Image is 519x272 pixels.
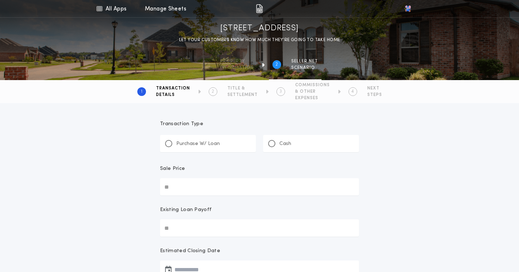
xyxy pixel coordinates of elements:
h2: 4 [351,89,354,95]
span: STEPS [367,92,382,98]
h2: 2 [275,62,278,67]
p: Estimated Closing Date [160,247,359,255]
span: TRANSACTION [156,85,190,91]
span: SCENARIO [291,65,318,71]
span: SELLER NET [291,58,318,64]
h1: [STREET_ADDRESS] [220,23,299,34]
input: Sale Price [160,178,359,196]
span: TITLE & [227,85,258,91]
input: Existing Loan Payoff [160,219,359,237]
span: SETTLEMENT [227,92,258,98]
p: Transaction Type [160,120,359,128]
span: DETAILS [156,92,190,98]
span: NEXT [367,85,382,91]
p: Purchase W/ Loan [176,140,220,148]
img: img [256,4,263,13]
span: Property [220,58,254,64]
span: COMMISSIONS [295,82,330,88]
p: Sale Price [160,165,185,172]
span: information [220,65,254,71]
p: Existing Loan Payoff [160,206,212,214]
h2: 3 [279,89,282,95]
h2: 1 [141,89,142,95]
span: & OTHER [295,89,330,95]
h2: 2 [212,89,214,95]
p: Cash [279,140,291,148]
img: vs-icon [404,5,411,12]
p: LET YOUR CUSTOMERS KNOW HOW MUCH THEY’RE GOING TO TAKE HOME [179,36,340,44]
span: EXPENSES [295,95,330,101]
